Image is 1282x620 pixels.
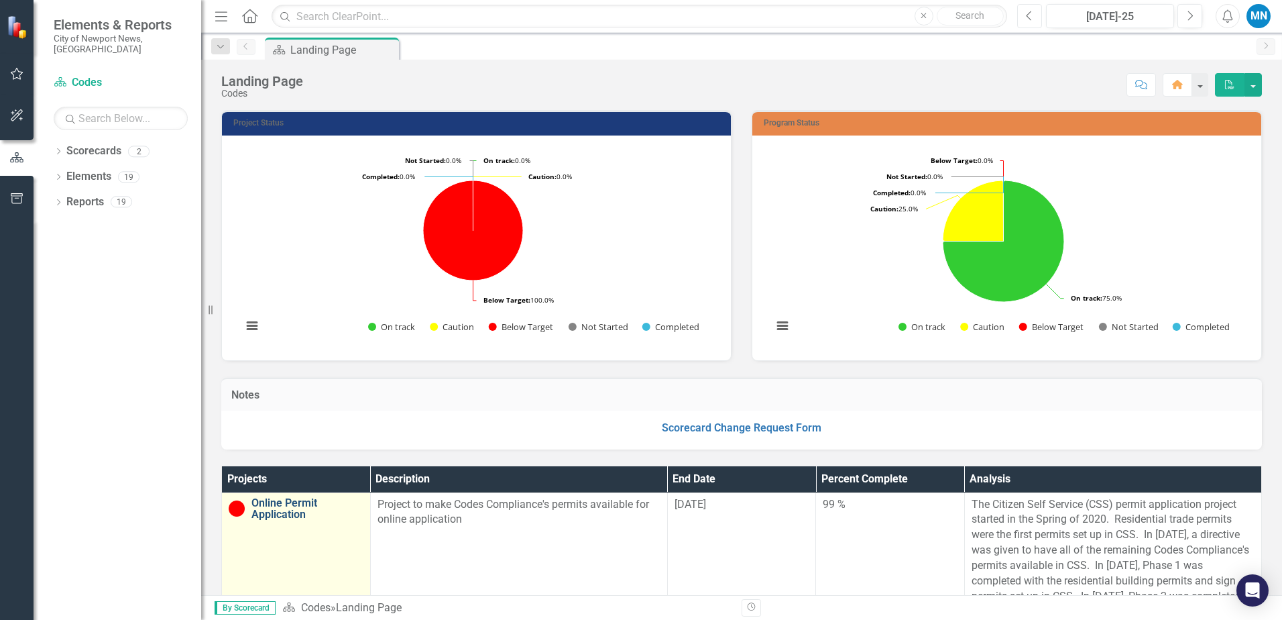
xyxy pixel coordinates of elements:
tspan: Below Target: [931,156,978,165]
img: Below Target [229,501,245,517]
a: Scorecard Change Request Form [662,421,821,434]
div: Chart. Highcharts interactive chart. [766,146,1248,347]
tspan: On track: [1071,293,1102,303]
div: 2 [128,146,150,157]
tspan: Caution: [870,204,898,213]
svg: Interactive chart [766,146,1241,347]
h3: Project Status [233,119,724,127]
span: By Scorecard [215,601,276,615]
tspan: On track: [483,156,515,165]
button: Show On track [898,321,945,333]
button: Show Caution [430,321,474,333]
tspan: Not Started: [886,172,927,181]
text: 0.0% [873,188,926,197]
button: Search [937,7,1004,25]
text: Not Started [581,321,628,333]
button: Show Below Target [489,321,554,333]
button: View chart menu, Chart [243,317,261,335]
text: 0.0% [405,156,461,165]
text: 0.0% [362,172,415,181]
a: Elements [66,169,111,185]
div: [DATE]-25 [1051,9,1169,25]
small: City of Newport News, [GEOGRAPHIC_DATA] [54,33,188,55]
button: Show On track [368,321,415,333]
text: 25.0% [870,204,918,213]
button: Show Not Started [1099,321,1158,333]
a: Online Permit Application [251,497,363,521]
input: Search Below... [54,107,188,130]
text: 0.0% [886,172,943,181]
div: Landing Page [290,42,396,58]
div: 19 [111,197,132,208]
div: Open Intercom Messenger [1236,574,1269,607]
a: Codes [301,601,331,614]
button: View chart menu, Chart [773,317,792,335]
div: » [282,601,732,616]
a: Scorecards [66,144,121,159]
a: Codes [54,75,188,91]
text: Not Started [1112,321,1159,333]
text: 0.0% [528,172,572,181]
path: Below Target, 1. [423,180,523,280]
text: 75.0% [1071,293,1122,303]
h3: Notes [231,389,1252,401]
a: Reports [66,195,104,210]
tspan: Not Started: [405,156,446,165]
button: [DATE]-25 [1046,4,1174,28]
path: On track, 3. [943,180,1064,302]
svg: Interactive chart [235,146,711,347]
text: 100.0% [483,295,554,305]
text: 0.0% [483,156,530,165]
text: 0.0% [931,156,993,165]
button: Show Not Started [569,321,628,333]
div: Landing Page [336,601,402,614]
tspan: Caution: [528,172,557,181]
tspan: Completed: [362,172,400,181]
button: Show Caution [960,321,1004,333]
tspan: Completed: [873,188,911,197]
div: 99 % [823,497,957,513]
path: Caution, 1. [943,180,1003,241]
p: Project to make Codes Compliance's permits available for online application [377,497,660,528]
span: Search [955,10,984,21]
input: Search ClearPoint... [272,5,1007,28]
div: Codes [221,89,303,99]
div: 19 [118,171,139,183]
span: Elements & Reports [54,17,188,33]
div: Chart. Highcharts interactive chart. [235,146,717,347]
button: Show Completed [642,321,699,333]
button: MN [1246,4,1271,28]
h3: Program Status [764,119,1255,127]
span: [DATE] [675,498,706,511]
div: Landing Page [221,74,303,89]
button: Show Below Target [1019,321,1084,333]
img: ClearPoint Strategy [7,15,30,38]
tspan: Below Target: [483,295,530,305]
button: Show Completed [1173,321,1230,333]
